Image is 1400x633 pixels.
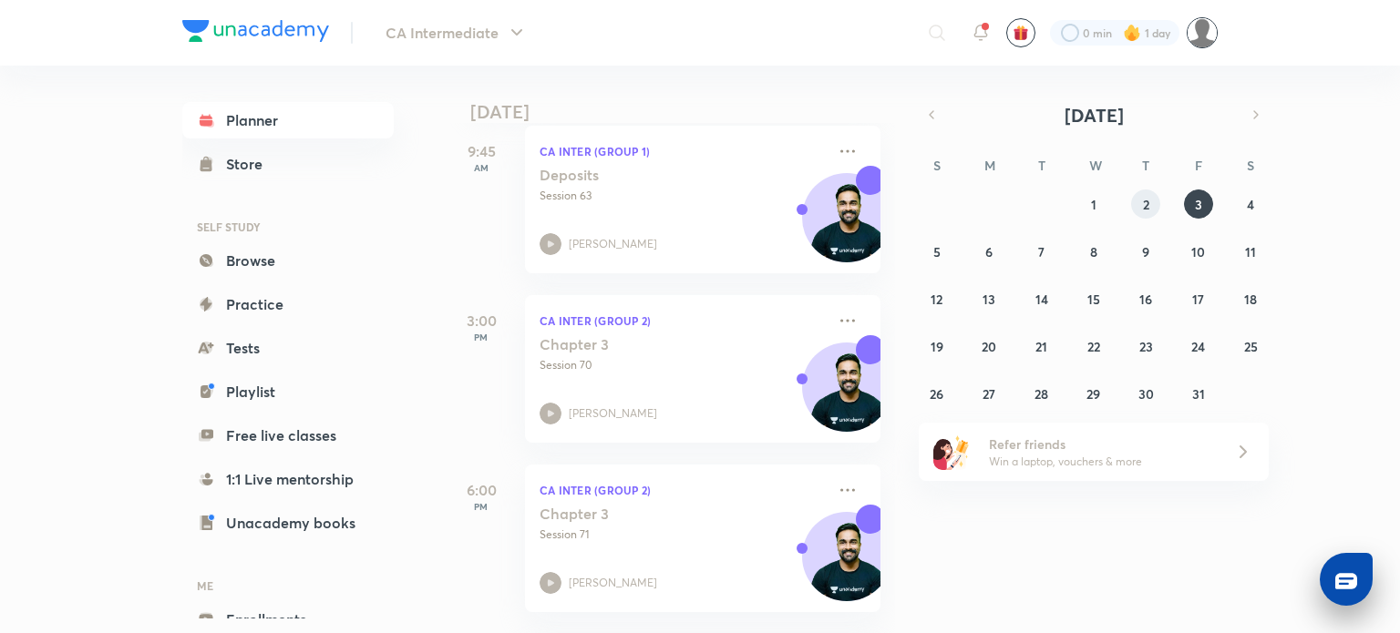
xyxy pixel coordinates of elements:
[569,575,657,591] p: [PERSON_NAME]
[1143,196,1149,213] abbr: October 2, 2025
[182,461,394,497] a: 1:1 Live mentorship
[1079,284,1108,313] button: October 15, 2025
[1038,243,1045,260] abbr: October 7, 2025
[445,479,518,501] h5: 6:00
[540,526,826,543] p: Session 71
[974,332,1004,361] button: October 20, 2025
[445,332,518,342] p: PM
[922,237,952,266] button: October 5, 2025
[445,162,518,173] p: AM
[1131,332,1160,361] button: October 23, 2025
[1247,196,1254,213] abbr: October 4, 2025
[1090,243,1097,260] abbr: October 8, 2025
[989,434,1213,454] h6: Refer friends
[182,102,394,138] a: Planner
[989,454,1213,470] p: Win a laptop, vouchers & more
[182,570,394,601] h6: ME
[974,379,1004,408] button: October 27, 2025
[1065,103,1124,128] span: [DATE]
[1244,338,1258,355] abbr: October 25, 2025
[540,166,767,184] h5: Deposits
[931,338,943,355] abbr: October 19, 2025
[1195,157,1202,174] abbr: Friday
[182,20,329,46] a: Company Logo
[1245,243,1256,260] abbr: October 11, 2025
[1236,284,1265,313] button: October 18, 2025
[1013,25,1029,41] img: avatar
[540,140,826,162] p: CA Inter (Group 1)
[1027,237,1056,266] button: October 7, 2025
[983,385,995,403] abbr: October 27, 2025
[540,310,826,332] p: CA Inter (Group 2)
[1139,291,1152,308] abbr: October 16, 2025
[1091,196,1096,213] abbr: October 1, 2025
[1089,157,1102,174] abbr: Wednesday
[226,153,273,175] div: Store
[1035,385,1048,403] abbr: October 28, 2025
[1184,284,1213,313] button: October 17, 2025
[1079,237,1108,266] button: October 8, 2025
[1035,291,1048,308] abbr: October 14, 2025
[803,522,890,609] img: Avatar
[933,243,941,260] abbr: October 5, 2025
[182,286,394,322] a: Practice
[803,352,890,440] img: Avatar
[1191,338,1205,355] abbr: October 24, 2025
[1139,338,1153,355] abbr: October 23, 2025
[375,15,539,51] button: CA Intermediate
[1131,379,1160,408] button: October 30, 2025
[1184,332,1213,361] button: October 24, 2025
[922,284,952,313] button: October 12, 2025
[1187,17,1218,48] img: Rashi Maheshwari
[182,417,394,454] a: Free live classes
[1079,189,1108,219] button: October 1, 2025
[1184,379,1213,408] button: October 31, 2025
[182,211,394,242] h6: SELF STUDY
[182,20,329,42] img: Company Logo
[540,335,767,353] h5: Chapter 3
[182,330,394,366] a: Tests
[974,237,1004,266] button: October 6, 2025
[1027,379,1056,408] button: October 28, 2025
[1236,237,1265,266] button: October 11, 2025
[445,310,518,332] h5: 3:00
[1079,332,1108,361] button: October 22, 2025
[1192,385,1205,403] abbr: October 31, 2025
[944,102,1243,128] button: [DATE]
[1123,24,1141,42] img: streak
[182,242,394,279] a: Browse
[922,379,952,408] button: October 26, 2025
[445,140,518,162] h5: 9:45
[182,373,394,410] a: Playlist
[1131,237,1160,266] button: October 9, 2025
[922,332,952,361] button: October 19, 2025
[1244,291,1257,308] abbr: October 18, 2025
[1087,338,1100,355] abbr: October 22, 2025
[982,338,996,355] abbr: October 20, 2025
[1191,243,1205,260] abbr: October 10, 2025
[1087,291,1100,308] abbr: October 15, 2025
[1236,189,1265,219] button: October 4, 2025
[1184,189,1213,219] button: October 3, 2025
[984,157,995,174] abbr: Monday
[540,357,826,373] p: Session 70
[470,101,899,123] h4: [DATE]
[1195,196,1202,213] abbr: October 3, 2025
[569,236,657,252] p: [PERSON_NAME]
[985,243,993,260] abbr: October 6, 2025
[1131,189,1160,219] button: October 2, 2025
[933,157,941,174] abbr: Sunday
[930,385,943,403] abbr: October 26, 2025
[1079,379,1108,408] button: October 29, 2025
[1142,157,1149,174] abbr: Thursday
[1038,157,1045,174] abbr: Tuesday
[1027,332,1056,361] button: October 21, 2025
[1236,332,1265,361] button: October 25, 2025
[1086,385,1100,403] abbr: October 29, 2025
[1035,338,1047,355] abbr: October 21, 2025
[1027,284,1056,313] button: October 14, 2025
[182,146,394,182] a: Store
[803,183,890,271] img: Avatar
[1138,385,1154,403] abbr: October 30, 2025
[1184,237,1213,266] button: October 10, 2025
